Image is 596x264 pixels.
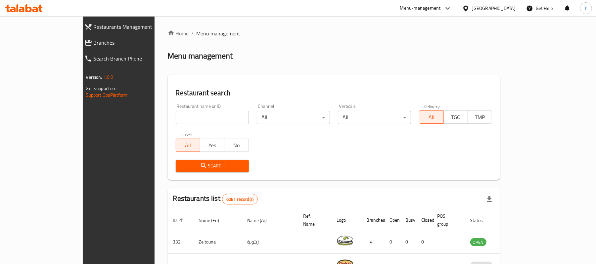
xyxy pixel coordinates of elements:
[179,141,198,150] span: All
[468,110,492,124] button: TMP
[471,112,489,122] span: TMP
[180,132,193,137] label: Upsell
[168,29,500,37] nav: breadcrumb
[437,212,457,228] span: POS group
[242,230,298,254] td: زيتونة
[257,111,330,124] div: All
[446,112,465,122] span: TGO
[86,73,102,81] span: Version:
[385,230,400,254] td: 0
[481,191,497,207] div: Export file
[103,73,114,81] span: 1.0.0
[194,230,242,254] td: Zeitouna
[385,210,400,230] th: Open
[192,29,194,37] li: /
[224,139,249,152] button: No
[470,238,486,246] div: OPEN
[199,216,228,224] span: Name (En)
[176,111,249,124] input: Search for restaurant name or ID..
[94,39,177,47] span: Branches
[303,212,324,228] span: Ref. Name
[338,111,411,124] div: All
[443,110,468,124] button: TGO
[197,29,241,37] span: Menu management
[94,23,177,31] span: Restaurants Management
[203,141,222,150] span: Yes
[86,91,128,99] a: Support.OpsPlatform
[94,55,177,63] span: Search Branch Phone
[422,112,441,122] span: All
[585,5,587,12] span: f
[173,194,258,204] h2: Restaurants list
[424,104,440,109] label: Delivery
[79,35,182,51] a: Branches
[79,19,182,35] a: Restaurants Management
[176,160,249,172] button: Search
[181,162,244,170] span: Search
[400,4,441,12] div: Menu-management
[470,216,492,224] span: Status
[416,230,432,254] td: 0
[361,210,385,230] th: Branches
[222,196,257,202] span: 6081 record(s)
[416,210,432,230] th: Closed
[472,5,516,12] div: [GEOGRAPHIC_DATA]
[79,51,182,66] a: Search Branch Phone
[332,210,361,230] th: Logo
[361,230,385,254] td: 4
[168,51,233,61] h2: Menu management
[419,110,443,124] button: All
[176,88,492,98] h2: Restaurant search
[86,84,116,93] span: Get support on:
[222,194,258,204] div: Total records count
[470,239,486,246] span: OPEN
[200,139,224,152] button: Yes
[400,210,416,230] th: Busy
[337,232,353,249] img: Zeitouna
[227,141,246,150] span: No
[400,230,416,254] td: 0
[176,139,200,152] button: All
[173,216,186,224] span: ID
[248,216,276,224] span: Name (Ar)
